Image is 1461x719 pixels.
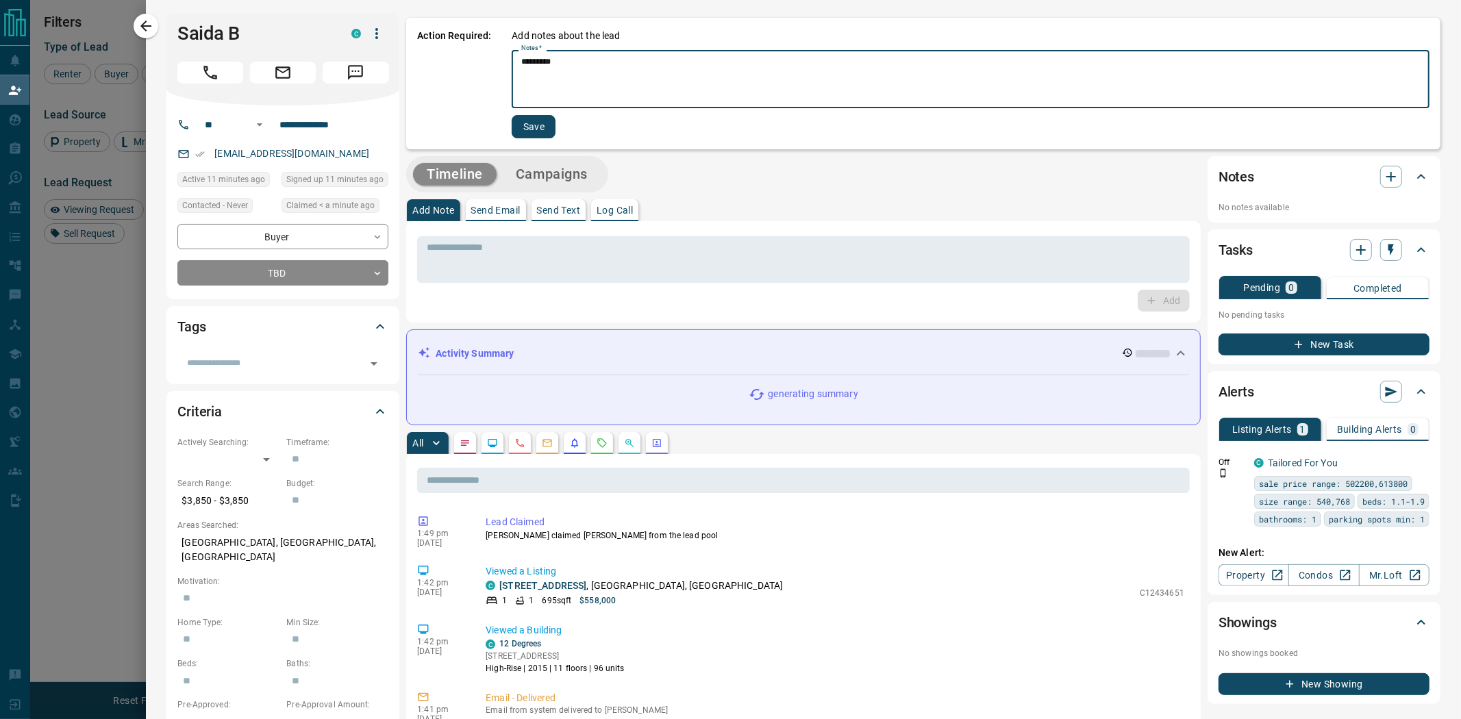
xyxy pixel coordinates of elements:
p: Search Range: [177,477,279,490]
p: Completed [1353,283,1402,293]
span: Email [250,62,316,84]
h2: Tasks [1219,239,1253,261]
div: Buyer [177,224,388,249]
span: Call [177,62,243,84]
svg: Notes [460,438,471,449]
label: Notes [521,44,542,53]
h2: Notes [1219,166,1254,188]
p: [DATE] [417,538,465,548]
div: Sun Oct 12 2025 [282,198,388,217]
a: [STREET_ADDRESS] [499,580,586,591]
button: New Showing [1219,673,1429,695]
div: Sun Oct 12 2025 [282,172,388,191]
svg: Requests [597,438,608,449]
span: Active 11 minutes ago [182,173,265,186]
span: size range: 540,768 [1259,494,1350,508]
p: Listing Alerts [1232,425,1292,434]
div: Tasks [1219,234,1429,266]
span: parking spots min: 1 [1329,512,1425,526]
div: condos.ca [1254,458,1264,468]
p: Send Text [537,205,581,215]
div: Alerts [1219,375,1429,408]
p: [DATE] [417,588,465,597]
button: Campaigns [502,163,601,186]
span: sale price range: 502200,613800 [1259,477,1408,490]
svg: Listing Alerts [569,438,580,449]
p: Pending [1243,283,1280,292]
span: bathrooms: 1 [1259,512,1316,526]
p: Budget: [286,477,388,490]
p: Building Alerts [1337,425,1402,434]
span: Claimed < a minute ago [286,199,375,212]
a: 12 Degrees [499,639,541,648]
p: Add Note [412,205,454,215]
p: 1 [502,594,507,607]
h2: Criteria [177,401,222,422]
svg: Emails [542,438,553,449]
div: condos.ca [351,29,361,38]
p: All [412,438,423,448]
p: Min Size: [286,616,388,629]
p: $3,850 - $3,850 [177,490,279,512]
p: Areas Searched: [177,519,388,531]
div: Notes [1219,160,1429,193]
span: beds: 1.1-1.9 [1362,494,1425,508]
svg: Calls [514,438,525,449]
p: No pending tasks [1219,305,1429,325]
span: Signed up 11 minutes ago [286,173,384,186]
div: Criteria [177,395,388,428]
p: 1:49 pm [417,529,465,538]
p: $558,000 [579,594,616,607]
span: Contacted - Never [182,199,248,212]
div: Showings [1219,606,1429,639]
p: 1 [1300,425,1306,434]
p: Timeframe: [286,436,388,449]
p: Email from system delivered to [PERSON_NAME] [486,705,1184,715]
p: 1 [529,594,534,607]
svg: Lead Browsing Activity [487,438,498,449]
p: Off [1219,456,1246,468]
a: Mr.Loft [1359,564,1429,586]
p: Lead Claimed [486,515,1184,529]
span: Message [323,62,388,84]
p: Motivation: [177,575,388,588]
p: No notes available [1219,201,1429,214]
svg: Opportunities [624,438,635,449]
button: Open [251,116,268,133]
p: Action Required: [417,29,491,138]
h2: Tags [177,316,205,338]
p: High-Rise | 2015 | 11 floors | 96 units [486,662,624,674]
div: Activity Summary [418,341,1189,366]
div: TBD [177,260,388,286]
p: 0 [1288,283,1294,292]
h1: Saida B [177,23,331,45]
svg: Push Notification Only [1219,468,1228,478]
p: Pre-Approval Amount: [286,698,388,711]
svg: Agent Actions [651,438,662,449]
p: 1:42 pm [417,578,465,588]
button: Open [364,354,384,373]
p: 695 sqft [542,594,572,607]
p: Pre-Approved: [177,698,279,711]
p: Send Email [471,205,521,215]
button: New Task [1219,333,1429,355]
p: 1:41 pm [417,705,465,714]
p: Email - Delivered [486,691,1184,705]
h2: Alerts [1219,381,1254,403]
p: generating summary [768,387,858,401]
p: No showings booked [1219,647,1429,659]
div: Sun Oct 12 2025 [177,172,275,191]
button: Timeline [413,163,497,186]
p: Activity Summary [436,346,514,361]
p: Add notes about the lead [512,29,620,43]
svg: Email Verified [195,149,205,159]
div: condos.ca [486,581,495,590]
p: [DATE] [417,646,465,656]
h2: Showings [1219,611,1277,633]
a: Tailored For You [1268,457,1338,468]
div: Tags [177,310,388,343]
p: Actively Searching: [177,436,279,449]
p: , [GEOGRAPHIC_DATA], [GEOGRAPHIC_DATA] [499,579,783,593]
p: C12434651 [1140,587,1184,599]
p: New Alert: [1219,546,1429,560]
